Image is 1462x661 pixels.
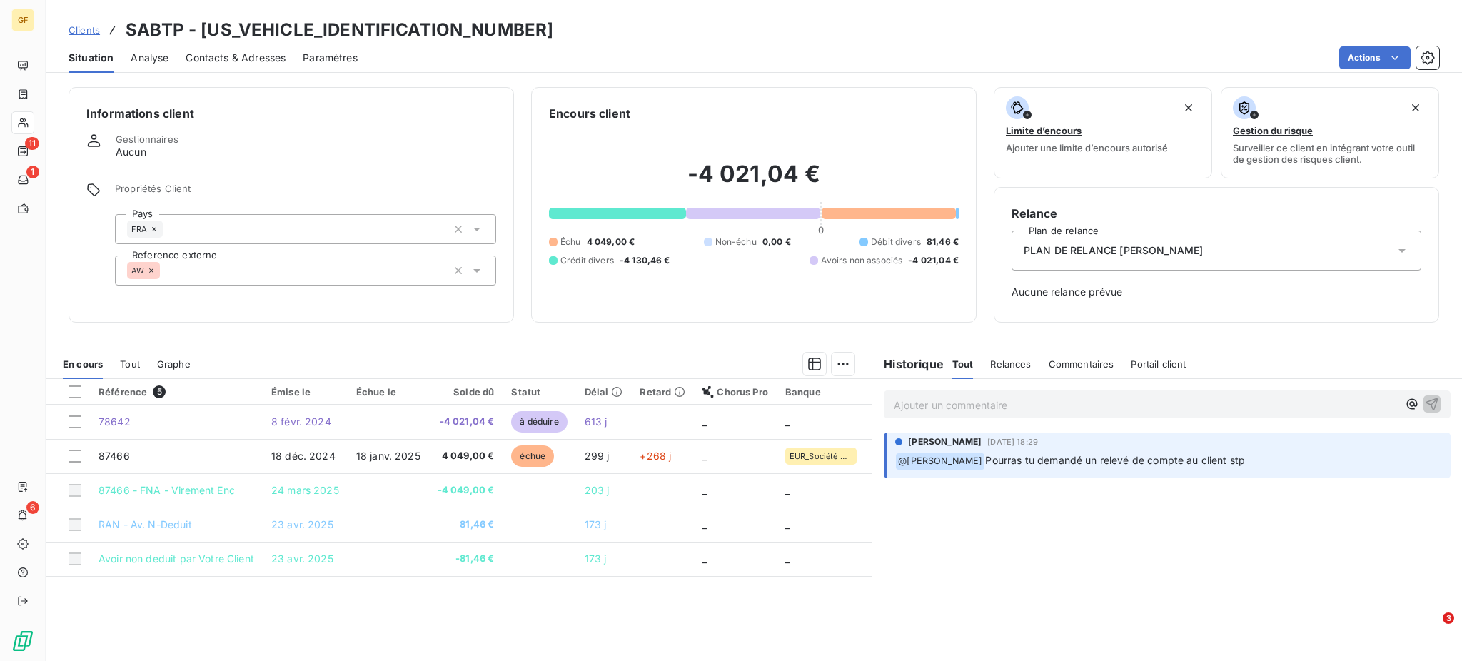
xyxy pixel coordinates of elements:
[702,484,707,496] span: _
[785,552,790,565] span: _
[908,254,959,267] span: -4 021,04 €
[99,450,130,462] span: 87466
[1443,612,1454,624] span: 3
[585,552,607,565] span: 173 j
[560,254,614,267] span: Crédit divers
[585,386,623,398] div: Délai
[587,236,635,248] span: 4 049,00 €
[153,385,166,398] span: 5
[994,87,1212,178] button: Limite d’encoursAjouter une limite d’encours autorisé
[702,518,707,530] span: _
[163,223,174,236] input: Ajouter une valeur
[356,450,420,462] span: 18 janv. 2025
[785,484,790,496] span: _
[702,386,768,398] div: Chorus Pro
[438,449,495,463] span: 4 049,00 €
[438,483,495,498] span: -4 049,00 €
[11,9,34,31] div: GF
[872,355,944,373] h6: Historique
[987,438,1038,446] span: [DATE] 18:29
[303,51,358,65] span: Paramètres
[585,484,610,496] span: 203 j
[1012,285,1421,299] span: Aucune relance prévue
[585,518,607,530] span: 173 j
[11,630,34,652] img: Logo LeanPay
[1413,612,1448,647] iframe: Intercom live chat
[99,385,254,398] div: Référence
[1049,358,1114,370] span: Commentaires
[952,358,974,370] span: Tout
[927,236,959,248] span: 81,46 €
[26,501,39,514] span: 6
[785,386,857,398] div: Banque
[438,518,495,532] span: 81,46 €
[1233,142,1427,165] span: Surveiller ce client en intégrant votre outil de gestion des risques client.
[560,236,581,248] span: Échu
[702,552,707,565] span: _
[438,415,495,429] span: -4 021,04 €
[818,224,824,236] span: 0
[25,137,39,150] span: 11
[99,552,254,565] span: Avoir non deduit par Votre Client
[69,51,114,65] span: Situation
[116,145,146,159] span: Aucun
[511,386,567,398] div: Statut
[1339,46,1411,69] button: Actions
[186,51,286,65] span: Contacts & Adresses
[131,51,168,65] span: Analyse
[1221,87,1439,178] button: Gestion du risqueSurveiller ce client en intégrant votre outil de gestion des risques client.
[1024,243,1203,258] span: PLAN DE RELANCE [PERSON_NAME]
[511,411,567,433] span: à déduire
[785,415,790,428] span: _
[1233,125,1313,136] span: Gestion du risque
[620,254,670,267] span: -4 130,46 €
[99,518,192,530] span: RAN - Av. N-Deduit
[86,105,496,122] h6: Informations client
[26,166,39,178] span: 1
[549,105,630,122] h6: Encours client
[1012,205,1421,222] h6: Relance
[908,435,982,448] span: [PERSON_NAME]
[271,450,336,462] span: 18 déc. 2024
[785,518,790,530] span: _
[438,552,495,566] span: -81,46 €
[1006,125,1082,136] span: Limite d’encours
[702,450,707,462] span: _
[821,254,902,267] span: Avoirs non associés
[511,445,554,467] span: échue
[160,264,171,277] input: Ajouter une valeur
[131,225,147,233] span: FRA
[702,415,707,428] span: _
[99,484,235,496] span: 87466 - FNA - Virement Enc
[131,266,144,275] span: AW
[585,415,608,428] span: 613 j
[990,358,1031,370] span: Relances
[640,450,671,462] span: +268 j
[69,23,100,37] a: Clients
[790,452,852,460] span: EUR_Société Générale
[271,415,331,428] span: 8 févr. 2024
[116,133,178,145] span: Gestionnaires
[99,415,131,428] span: 78642
[157,358,191,370] span: Graphe
[120,358,140,370] span: Tout
[896,453,984,470] span: @ [PERSON_NAME]
[549,160,959,203] h2: -4 021,04 €
[762,236,791,248] span: 0,00 €
[585,450,610,462] span: 299 j
[69,24,100,36] span: Clients
[271,552,333,565] span: 23 avr. 2025
[640,386,685,398] div: Retard
[271,518,333,530] span: 23 avr. 2025
[715,236,757,248] span: Non-échu
[985,454,1245,466] span: Pourras tu demandé un relevé de compte au client stp
[126,17,553,43] h3: SABTP - [US_VEHICLE_IDENTIFICATION_NUMBER]
[1131,358,1186,370] span: Portail client
[1006,142,1168,153] span: Ajouter une limite d’encours autorisé
[271,484,339,496] span: 24 mars 2025
[271,386,339,398] div: Émise le
[438,386,495,398] div: Solde dû
[63,358,103,370] span: En cours
[871,236,921,248] span: Débit divers
[356,386,420,398] div: Échue le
